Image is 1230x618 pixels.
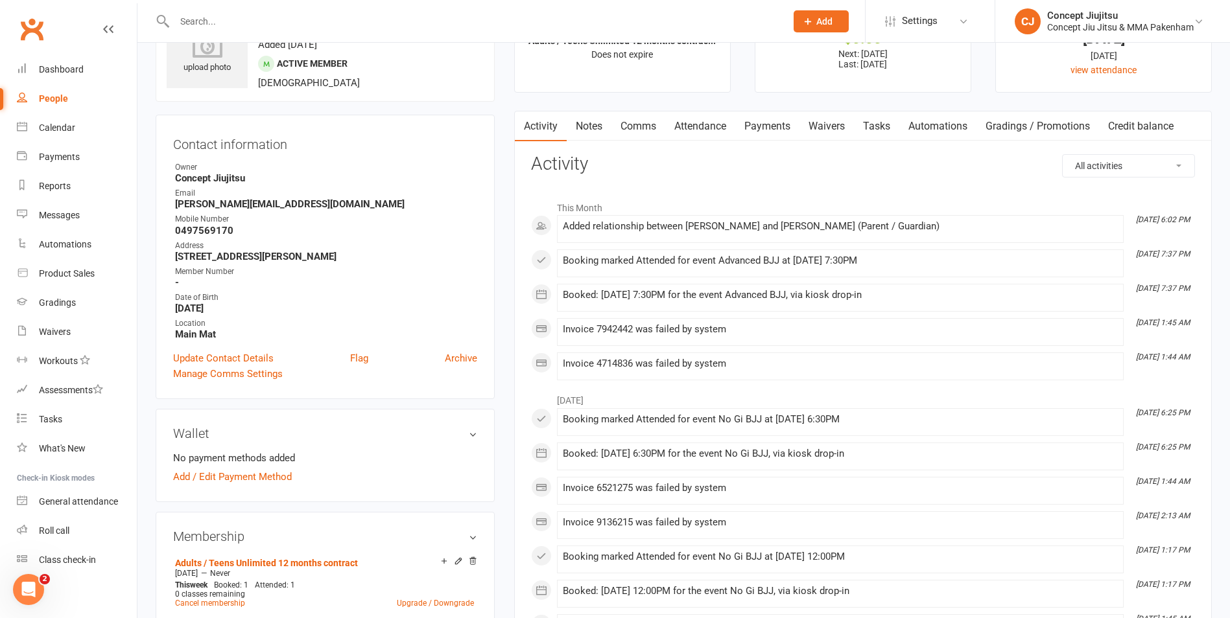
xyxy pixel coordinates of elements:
li: This Month [531,194,1195,215]
div: Roll call [39,525,69,536]
a: Flag [350,350,368,366]
a: Credit balance [1099,111,1183,141]
a: Tasks [17,405,137,434]
div: Booked: [DATE] 6:30PM for the event No Gi BJJ, via kiosk drop-in [563,448,1118,459]
div: Member Number [175,266,477,278]
i: [DATE] 6:25 PM [1136,408,1190,417]
strong: [PERSON_NAME][EMAIL_ADDRESS][DOMAIN_NAME] [175,198,477,210]
div: Owner [175,161,477,174]
strong: - [175,277,477,288]
div: Automations [39,239,91,249]
strong: Main Mat [175,328,477,340]
div: upload photo [167,32,248,74]
div: Address [175,240,477,252]
div: Location [175,317,477,330]
a: Reports [17,172,137,201]
a: Cancel membership [175,599,245,608]
div: Workouts [39,356,78,366]
h3: Membership [173,529,477,544]
div: Tasks [39,414,62,424]
div: Added relationship between [PERSON_NAME] and [PERSON_NAME] (Parent / Guardian) [563,221,1118,232]
a: Payments [17,143,137,172]
button: Add [794,10,849,32]
a: Add / Edit Payment Method [173,469,292,485]
div: Invoice 7942442 was failed by system [563,324,1118,335]
div: Product Sales [39,268,95,279]
div: Gradings [39,297,76,308]
a: Workouts [17,347,137,376]
a: Roll call [17,516,137,545]
a: Waivers [799,111,854,141]
span: Never [210,569,230,578]
a: Clubworx [16,13,48,45]
div: Mobile Number [175,213,477,225]
span: [DATE] [175,569,198,578]
a: Gradings / Promotions [976,111,1099,141]
a: Waivers [17,317,137,347]
div: — [172,568,477,578]
a: Archive [445,350,477,366]
li: No payment methods added [173,450,477,466]
a: Automations [17,230,137,259]
i: [DATE] 6:02 PM [1136,215,1190,224]
span: [DEMOGRAPHIC_DATA] [258,77,360,89]
strong: [DATE] [175,303,477,314]
li: [DATE] [531,387,1195,407]
a: Notes [567,111,611,141]
a: What's New [17,434,137,463]
a: Calendar [17,113,137,143]
div: $0.00 [767,32,959,45]
div: Booking marked Attended for event Advanced BJJ at [DATE] 7:30PM [563,255,1118,266]
div: Class check-in [39,555,96,565]
div: Invoice 6521275 was failed by system [563,483,1118,494]
iframe: Intercom live chat [13,574,44,605]
a: Automations [899,111,976,141]
span: 2 [40,574,50,584]
h3: Wallet [173,426,477,441]
div: Waivers [39,326,71,337]
a: Update Contact Details [173,350,274,366]
div: Concept Jiujitsu [1047,10,1194,21]
a: view attendance [1070,65,1137,75]
div: Booking marked Attended for event No Gi BJJ at [DATE] 12:00PM [563,551,1118,562]
div: Calendar [39,122,75,133]
h3: Activity [531,154,1195,174]
a: People [17,84,137,113]
a: Manage Comms Settings [173,366,283,382]
div: CJ [1015,8,1041,34]
div: [DATE] [1008,32,1200,45]
div: Invoice 9136215 was failed by system [563,517,1118,528]
div: Payments [39,152,80,162]
h3: Contact information [173,132,477,152]
i: [DATE] 1:44 AM [1136,352,1190,361]
i: [DATE] 7:37 PM [1136,284,1190,293]
a: Gradings [17,288,137,317]
i: [DATE] 7:37 PM [1136,249,1190,258]
div: Messages [39,210,80,220]
time: Added [DATE] [258,39,317,51]
div: General attendance [39,496,118,507]
a: Assessments [17,376,137,405]
i: [DATE] 6:25 PM [1136,442,1190,452]
span: Settings [902,6,938,36]
a: Messages [17,201,137,230]
strong: 0497569170 [175,225,477,236]
a: Tasks [854,111,899,141]
div: People [39,93,68,104]
strong: Concept Jiujitsu [175,172,477,184]
a: General attendance kiosk mode [17,487,137,516]
i: [DATE] 1:17 PM [1136,580,1190,589]
i: [DATE] 1:44 AM [1136,477,1190,486]
span: Booked: 1 [214,580,248,589]
div: Date of Birth [175,292,477,304]
span: This [175,580,190,589]
div: Booked: [DATE] 12:00PM for the event No Gi BJJ, via kiosk drop-in [563,586,1118,597]
div: Assessments [39,385,103,395]
span: 0 classes remaining [175,589,245,599]
p: Next: [DATE] Last: [DATE] [767,49,959,69]
span: Active member [277,58,348,69]
a: Activity [515,111,567,141]
a: Adults / Teens Unlimited 12 months contract [175,558,358,568]
span: Does not expire [591,49,653,60]
a: Dashboard [17,55,137,84]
